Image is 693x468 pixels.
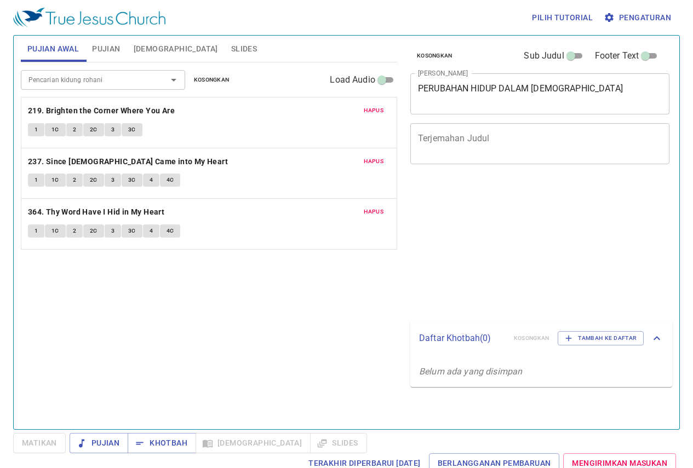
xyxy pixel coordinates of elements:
[90,226,98,236] span: 2C
[28,155,230,169] button: 237. Since [DEMOGRAPHIC_DATA] Came into My Heart
[83,224,104,238] button: 2C
[410,49,459,62] button: Kosongkan
[143,174,159,187] button: 4
[51,175,59,185] span: 1C
[28,174,44,187] button: 1
[364,157,383,166] span: Hapus
[78,436,119,450] span: Pujian
[122,174,142,187] button: 3C
[28,104,177,118] button: 219. Brighten the Corner Where You Are
[28,104,175,118] b: 219. Brighten the Corner Where You Are
[66,123,83,136] button: 2
[35,125,38,135] span: 1
[187,73,236,86] button: Kosongkan
[28,224,44,238] button: 1
[83,174,104,187] button: 2C
[330,73,375,86] span: Load Audio
[231,42,257,56] span: Slides
[105,224,121,238] button: 3
[419,366,522,377] i: Belum ada yang disimpan
[150,175,153,185] span: 4
[28,123,44,136] button: 1
[122,123,142,136] button: 3C
[357,155,390,168] button: Hapus
[364,207,383,217] span: Hapus
[406,176,619,316] iframe: from-child
[83,123,104,136] button: 2C
[105,123,121,136] button: 3
[45,174,66,187] button: 1C
[160,174,181,187] button: 4C
[357,104,390,117] button: Hapus
[558,331,644,345] button: Tambah ke Daftar
[194,75,230,85] span: Kosongkan
[35,226,38,236] span: 1
[13,8,165,27] img: True Jesus Church
[51,226,59,236] span: 1C
[105,174,121,187] button: 3
[35,175,38,185] span: 1
[73,226,76,236] span: 2
[128,125,136,135] span: 3C
[90,175,98,185] span: 2C
[128,433,196,453] button: Khotbah
[28,205,164,219] b: 364. Thy Word Have I Hid in My Heart
[45,224,66,238] button: 1C
[73,125,76,135] span: 2
[410,320,672,356] div: Daftar Khotbah(0)KosongkanTambah ke Daftar
[111,175,114,185] span: 3
[51,125,59,135] span: 1C
[73,175,76,185] span: 2
[160,224,181,238] button: 4C
[111,125,114,135] span: 3
[90,125,98,135] span: 2C
[136,436,187,450] span: Khotbah
[70,433,128,453] button: Pujian
[167,226,174,236] span: 4C
[167,175,174,185] span: 4C
[134,42,218,56] span: [DEMOGRAPHIC_DATA]
[28,205,167,219] button: 364. Thy Word Have I Hid in My Heart
[419,332,505,345] p: Daftar Khotbah ( 0 )
[357,205,390,218] button: Hapus
[532,11,593,25] span: Pilih tutorial
[128,226,136,236] span: 3C
[66,174,83,187] button: 2
[364,106,383,115] span: Hapus
[128,175,136,185] span: 3C
[143,224,159,238] button: 4
[27,42,79,56] span: Pujian Awal
[66,224,83,238] button: 2
[524,49,564,62] span: Sub Judul
[606,11,671,25] span: Pengaturan
[418,83,662,104] textarea: PERUBAHAN HIDUP DALAM [DEMOGRAPHIC_DATA]
[111,226,114,236] span: 3
[28,155,228,169] b: 237. Since [DEMOGRAPHIC_DATA] Came into My Heart
[150,226,153,236] span: 4
[45,123,66,136] button: 1C
[595,49,639,62] span: Footer Text
[602,8,675,28] button: Pengaturan
[528,8,597,28] button: Pilih tutorial
[166,72,181,88] button: Open
[122,224,142,238] button: 3C
[92,42,120,56] span: Pujian
[417,51,453,61] span: Kosongkan
[565,333,637,343] span: Tambah ke Daftar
